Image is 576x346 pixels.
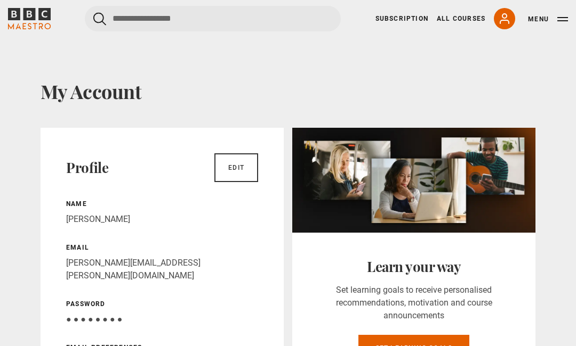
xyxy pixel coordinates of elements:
h2: Learn your way [318,258,510,275]
button: Submit the search query [93,12,106,26]
h1: My Account [41,80,535,102]
p: Email [66,243,258,252]
a: Edit [214,153,258,182]
svg: BBC Maestro [8,8,51,29]
span: ● ● ● ● ● ● ● ● [66,314,122,324]
button: Toggle navigation [528,14,568,24]
h2: Profile [66,159,108,176]
a: Subscription [375,14,428,23]
p: [PERSON_NAME][EMAIL_ADDRESS][PERSON_NAME][DOMAIN_NAME] [66,257,258,282]
p: Set learning goals to receive personalised recommendations, motivation and course announcements [318,284,510,322]
input: Search [85,6,341,31]
p: [PERSON_NAME] [66,213,258,226]
p: Name [66,199,258,209]
p: Password [66,299,258,309]
a: All Courses [437,14,485,23]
